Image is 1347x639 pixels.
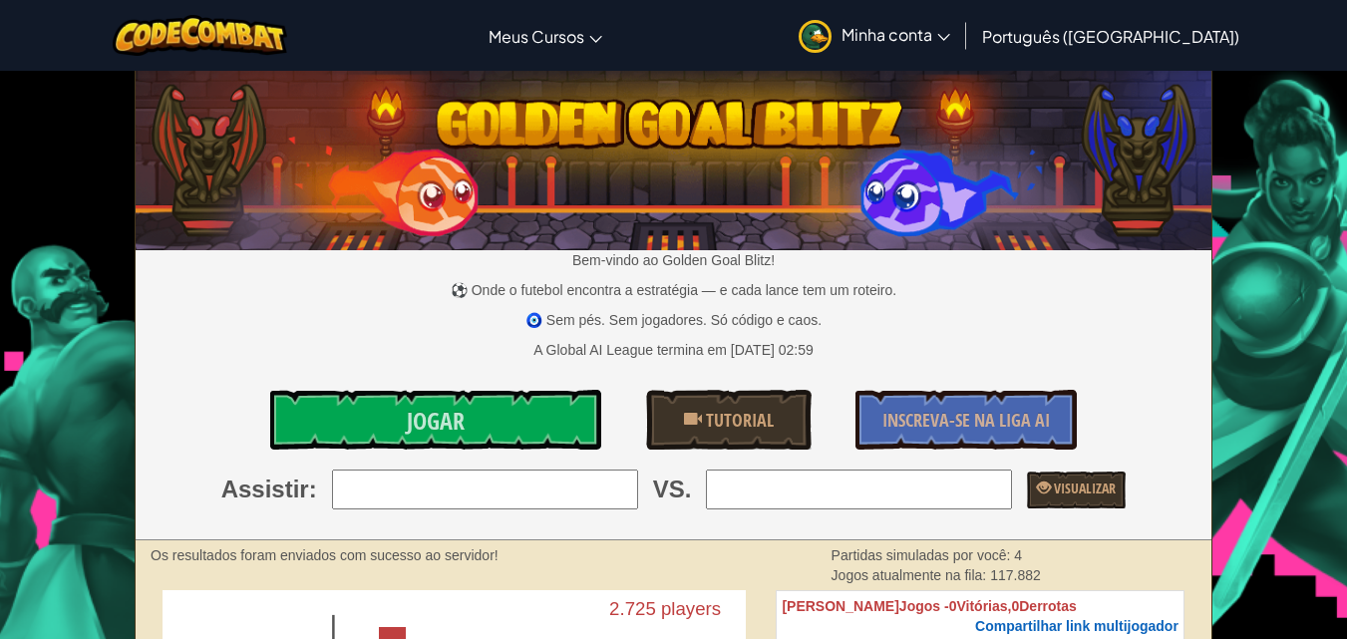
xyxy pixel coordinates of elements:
font: Derrotas [1019,598,1077,614]
font: Compartilhar link multijogador [975,618,1179,634]
font: Visualizar [1054,479,1116,497]
font: Meus Cursos [489,26,584,47]
font: VS. [653,476,692,502]
font: [PERSON_NAME] [782,598,898,614]
font: 117.882 [990,567,1041,583]
font: 🧿 Sem pés. Sem jogadores. Só código e caos. [525,312,822,328]
font: 0 [1011,598,1019,614]
font: 4 [1014,547,1022,563]
font: ⚽ Onde o futebol encontra a estratégia — e cada lance tem um roteiro. [451,282,896,298]
a: Minha conta [789,4,960,67]
font: Vitórias, [956,598,1011,614]
a: Tutorial [646,390,812,450]
font: Bem-vindo ao Golden Goal Blitz! [572,252,775,268]
font: Jogos - [899,598,949,614]
font: Partidas simuladas por você: [832,547,1011,563]
img: avatar [799,20,832,53]
text: 2.725 players [609,598,721,619]
font: 0 [949,598,957,614]
a: Inscreva-se na Liga AI [855,390,1077,450]
font: Inscreva-se na Liga AI [882,408,1050,433]
font: Os resultados foram enviados com sucesso ao servidor! [151,547,499,563]
font: A Global AI League termina em [DATE] 02:59 [533,342,814,358]
font: Tutorial [706,408,774,433]
font: Jogos atualmente na fila: [832,567,987,583]
a: Português ([GEOGRAPHIC_DATA]) [972,9,1249,63]
font: : [309,476,317,502]
font: Minha conta [842,24,932,45]
font: Português ([GEOGRAPHIC_DATA]) [982,26,1239,47]
img: Gol de Ouro [136,63,1211,250]
a: Meus Cursos [479,9,612,63]
font: Jogar [407,405,465,437]
font: Assistir [221,476,309,502]
img: Logotipo do CodeCombat [113,15,287,56]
